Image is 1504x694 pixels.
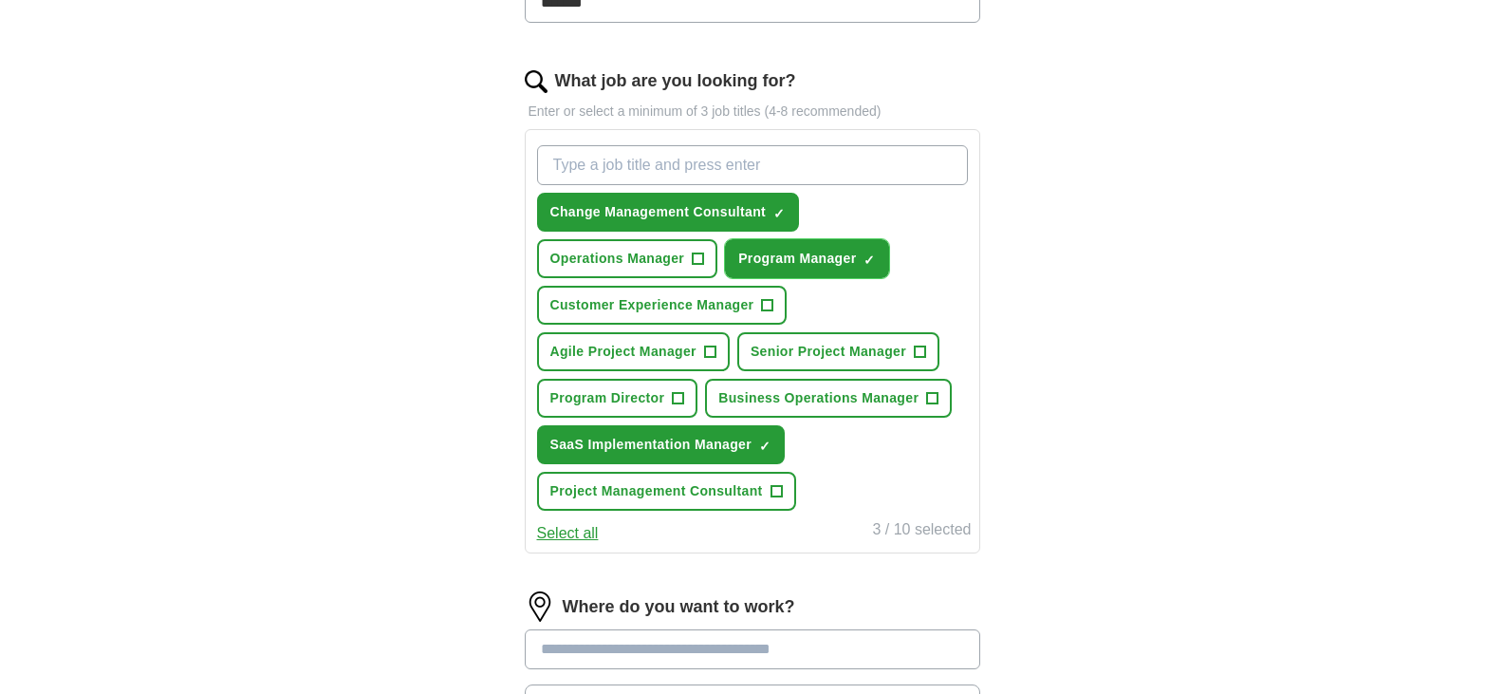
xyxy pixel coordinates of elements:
button: Program Director [537,379,698,418]
span: Project Management Consultant [550,481,763,501]
button: SaaS Implementation Manager✓ [537,425,786,464]
span: ✓ [759,439,771,454]
button: Business Operations Manager [705,379,952,418]
button: Operations Manager [537,239,718,278]
span: ✓ [863,253,875,268]
span: Change Management Consultant [550,202,767,222]
button: Program Manager✓ [725,239,889,278]
img: search.png [525,70,548,93]
button: Senior Project Manager [737,332,939,371]
span: Senior Project Manager [751,342,906,362]
span: Operations Manager [550,249,685,269]
button: Change Management Consultant✓ [537,193,800,232]
button: Project Management Consultant [537,472,796,511]
div: 3 / 10 selected [872,518,971,545]
span: Customer Experience Manager [550,295,754,315]
span: ✓ [773,206,785,221]
span: Program Director [550,388,665,408]
span: Program Manager [738,249,856,269]
button: Select all [537,522,599,545]
label: Where do you want to work? [563,594,795,620]
span: Agile Project Manager [550,342,696,362]
input: Type a job title and press enter [537,145,968,185]
img: location.png [525,591,555,622]
button: Agile Project Manager [537,332,730,371]
button: Customer Experience Manager [537,286,788,325]
p: Enter or select a minimum of 3 job titles (4-8 recommended) [525,102,980,122]
span: Business Operations Manager [718,388,919,408]
label: What job are you looking for? [555,68,796,94]
span: SaaS Implementation Manager [550,435,752,455]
